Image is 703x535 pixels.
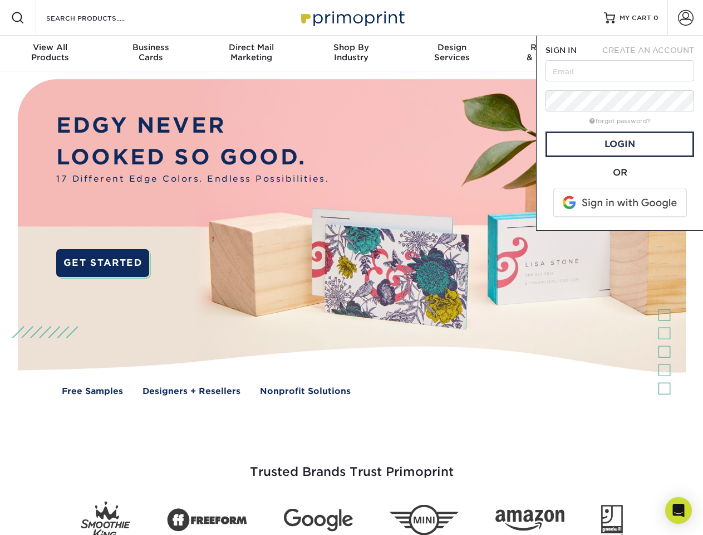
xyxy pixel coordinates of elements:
div: Marketing [201,42,301,62]
a: Resources& Templates [502,36,602,71]
span: MY CART [620,13,651,23]
span: 17 Different Edge Colors. Endless Possibilities. [56,173,329,186]
input: Email [545,60,694,81]
span: Direct Mail [201,42,301,52]
span: Shop By [301,42,401,52]
span: SIGN IN [545,46,577,55]
div: & Templates [502,42,602,62]
span: Business [100,42,200,52]
input: SEARCH PRODUCTS..... [45,11,154,25]
a: forgot password? [589,118,650,125]
p: LOOKED SO GOOD. [56,142,329,173]
span: Resources [502,42,602,52]
a: Nonprofit Solutions [260,385,351,398]
a: Shop ByIndustry [301,36,401,71]
span: CREATE AN ACCOUNT [602,46,694,55]
a: Direct MailMarketing [201,36,301,71]
div: OR [545,166,694,179]
div: Industry [301,42,401,62]
a: Designers + Resellers [142,385,240,398]
img: Google [284,509,353,532]
span: 0 [653,14,658,22]
a: DesignServices [402,36,502,71]
div: Open Intercom Messenger [665,497,692,524]
h3: Trusted Brands Trust Primoprint [26,438,677,493]
img: Goodwill [601,505,623,535]
a: BusinessCards [100,36,200,71]
a: Free Samples [62,385,123,398]
span: Design [402,42,502,52]
a: GET STARTED [56,249,149,277]
div: Cards [100,42,200,62]
img: Primoprint [296,6,407,30]
a: Login [545,132,694,157]
img: Amazon [495,510,564,531]
div: Services [402,42,502,62]
p: EDGY NEVER [56,110,329,142]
